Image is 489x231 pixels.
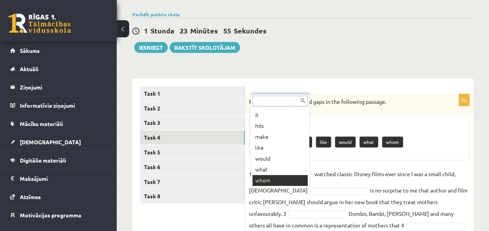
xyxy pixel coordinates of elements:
[252,110,308,121] div: it
[252,121,308,131] div: hits
[252,142,308,153] div: like
[252,153,308,164] div: would
[252,131,308,142] div: make
[252,164,308,175] div: what
[252,175,308,186] div: whom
